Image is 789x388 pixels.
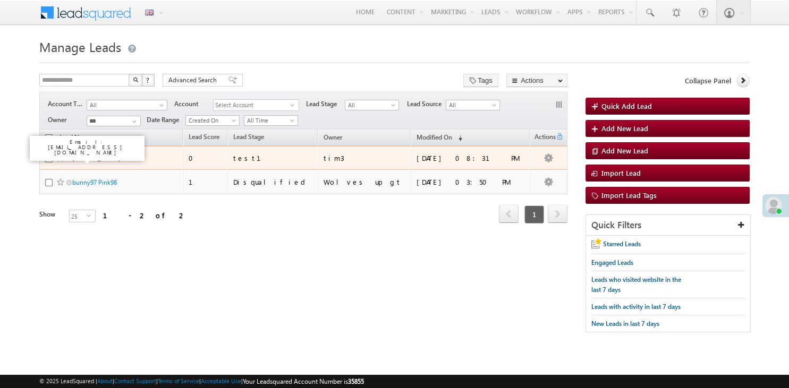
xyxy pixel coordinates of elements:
[591,303,681,311] span: Leads with activity in last 7 days
[54,132,97,145] a: Lead Name
[189,177,223,187] div: 1
[183,131,225,145] a: Lead Score
[324,153,406,163] div: tim3
[530,131,556,145] span: Actions
[601,168,641,177] span: Import Lead
[324,133,342,141] span: Owner
[591,258,633,266] span: Engaged Leads
[70,210,87,222] span: 25
[158,377,199,384] a: Terms of Service
[290,102,299,107] span: select
[601,191,657,200] span: Import Lead Tags
[213,99,299,111] div: Select Account
[243,377,364,385] span: Your Leadsquared Account Number is
[133,77,138,82] img: Search
[233,177,313,187] div: Disqualified
[146,75,151,84] span: ?
[454,134,462,142] span: (sorted descending)
[48,115,87,125] span: Owner
[244,115,298,126] a: All Time
[506,74,567,87] button: Actions
[417,177,525,187] div: [DATE] 03:50 PM
[603,240,641,248] span: Starred Leads
[499,206,519,223] a: prev
[174,99,213,109] span: Account
[499,205,519,223] span: prev
[685,76,731,85] span: Collapse Panel
[345,100,396,110] span: All
[601,101,652,110] span: Quick Add Lead
[103,209,186,221] div: 1 - 2 of 2
[417,133,452,141] span: Modified On
[39,376,364,386] span: © 2025 LeadSquared | | | | |
[601,124,648,133] span: Add New Lead
[463,74,498,87] button: Tags
[214,100,290,111] span: Select Account
[548,205,567,223] span: next
[233,133,264,141] span: Lead Stage
[34,139,140,155] p: Email: [EMAIL_ADDRESS][DOMAIN_NAME]
[591,275,681,294] span: Leads who visited website in the last 7 days
[345,100,399,110] a: All
[524,205,544,223] span: 1
[126,116,140,127] a: Show All Items
[446,100,500,110] a: All
[189,153,223,163] div: 0
[189,133,219,141] span: Lead Score
[201,377,241,384] a: Acceptable Use
[114,377,156,384] a: Contact Support
[185,115,240,126] a: Created On
[407,99,446,109] span: Lead Source
[324,177,406,187] div: Wolves up gt
[228,131,269,145] a: Lead Stage
[548,206,567,223] a: next
[446,100,497,110] span: All
[306,99,345,109] span: Lead Stage
[39,38,121,55] span: Manage Leads
[39,210,61,219] div: Show
[168,75,220,85] span: Advanced Search
[417,153,525,163] div: [DATE] 08:31 PM
[97,377,113,384] a: About
[142,74,155,87] button: ?
[244,116,295,125] span: All Time
[48,99,87,109] span: Account Type
[348,377,364,385] span: 35855
[233,153,313,163] div: test1
[186,116,236,125] span: Created On
[87,213,95,218] span: select
[601,146,648,155] span: Add New Lead
[591,320,659,327] span: New Leads in last 7 days
[72,178,117,186] a: bunny97 Pink98
[411,131,468,145] a: Modified On (sorted descending)
[87,100,167,110] a: All
[147,115,185,125] span: Date Range
[586,215,750,236] div: Quick Filters
[87,100,160,110] span: All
